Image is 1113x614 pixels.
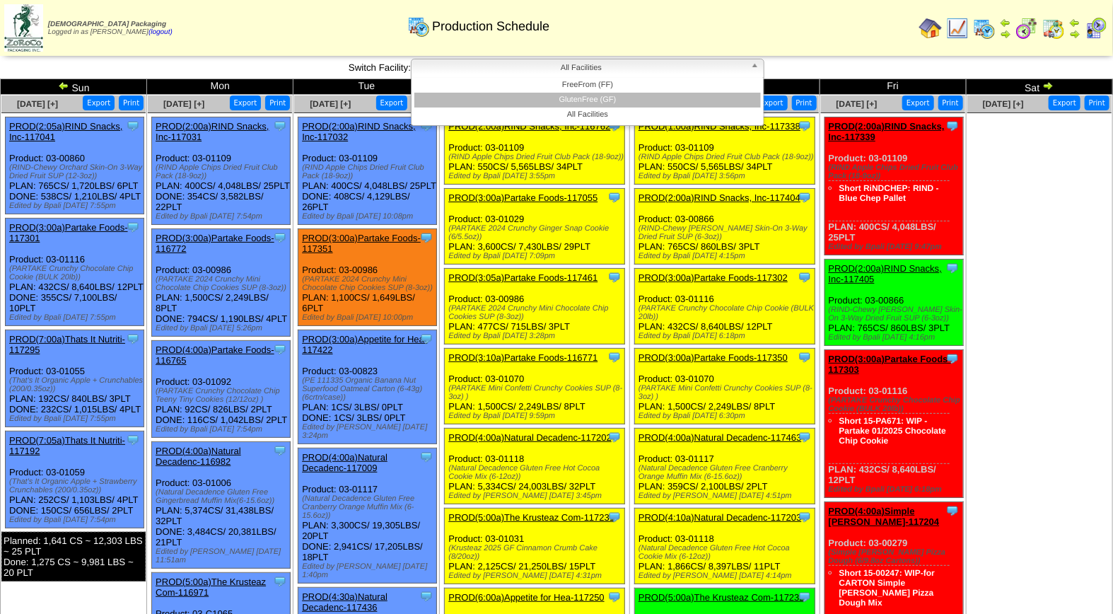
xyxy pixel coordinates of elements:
[973,17,996,40] img: calendarprod.gif
[156,387,290,404] div: (PARTAKE Crunchy Chocolate Chip Teeny Tiny Cookies (12/12oz) )
[302,423,436,440] div: Edited by [PERSON_NAME] [DATE] 3:24pm
[1049,95,1080,110] button: Export
[302,376,436,402] div: (PE 111335 Organic Banana Nut Superfood Oatmeal Carton (6-43g)(6crtn/case))
[639,512,802,523] a: PROD(4:10a)Natural Decadenc-117203
[4,4,43,52] img: zoroco-logo-small.webp
[414,108,761,122] li: All Facilities
[837,99,878,109] span: [DATE] [+]
[639,572,815,580] div: Edited by [PERSON_NAME] [DATE] 4:14pm
[83,95,115,110] button: Export
[945,504,960,518] img: Tooltip
[156,577,266,598] a: PROD(5:00a)The Krusteaz Com-116971
[448,464,624,481] div: (Natural Decadence Gluten Free Hot Cocoa Cookie Mix (6-12oz))
[448,432,612,443] a: PROD(4:00a)Natural Decadenc-117202
[419,231,433,245] img: Tooltip
[445,117,625,185] div: Product: 03-01109 PLAN: 550CS / 5,565LBS / 34PLT
[1042,80,1054,91] img: arrowright.gif
[448,592,604,603] a: PROD(6:00a)Appetite for Hea-117250
[126,332,140,346] img: Tooltip
[798,350,812,364] img: Tooltip
[302,452,387,473] a: PROD(4:00a)Natural Decadenc-117009
[147,79,293,95] td: Mon
[448,192,598,203] a: PROD(3:00a)Partake Foods-117055
[302,163,436,180] div: (RIND Apple Chips Dried Fruit Club Pack (18-9oz))
[798,430,812,444] img: Tooltip
[9,376,144,393] div: (That's It Organic Apple + Crunchables (200/0.35oz))
[156,163,290,180] div: (RIND Apple Chips Dried Fruit Club Pack (18-9oz))
[148,28,173,36] a: (logout)
[1042,17,1065,40] img: calendarinout.gif
[432,19,549,34] span: Production Schedule
[639,432,802,443] a: PROD(4:00a)Natural Decadenc-117463
[1085,17,1107,40] img: calendarcustomer.gif
[156,275,290,292] div: (PARTAKE 2024 Crunchy Mini Chocolate Chip Cookies SUP (8-3oz))
[829,506,940,527] a: PROD(4:00a)Simple [PERSON_NAME]-117204
[298,229,437,326] div: Product: 03-00986 PLAN: 1,100CS / 1,649LBS / 6PLT
[635,117,815,185] div: Product: 03-01109 PLAN: 550CS / 5,565LBS / 34PLT
[9,121,122,142] a: PROD(2:05a)RIND Snacks, Inc-117041
[938,95,963,110] button: Print
[6,117,144,214] div: Product: 03-00860 PLAN: 765CS / 1,720LBS / 6PLT DONE: 538CS / 1,210LBS / 4PLT
[798,590,812,604] img: Tooltip
[448,412,624,420] div: Edited by Bpali [DATE] 9:59pm
[126,119,140,133] img: Tooltip
[1069,17,1080,28] img: arrowleft.gif
[414,78,761,93] li: FreeFrom (FF)
[639,544,815,561] div: (Natural Decadence Gluten Free Hot Cocoa Cookie Mix (6-12oz))
[9,265,144,282] div: (PARTAKE Crunchy Chocolate Chip Cookie (BULK 20lb))
[639,252,815,260] div: Edited by Bpali [DATE] 4:15pm
[445,429,625,504] div: Product: 03-01118 PLAN: 5,334CS / 24,003LBS / 32PLT
[824,117,963,255] div: Product: 03-01109 PLAN: 400CS / 4,048LBS / 25PLT
[607,350,622,364] img: Tooltip
[639,332,815,340] div: Edited by Bpali [DATE] 6:18pm
[407,15,430,37] img: calendarprod.gif
[9,313,144,322] div: Edited by Bpali [DATE] 7:55pm
[376,95,408,110] button: Export
[639,384,815,401] div: (PARTAKE Mini Confetti Crunchy Cookies SUP (8‐3oz) )
[298,330,437,444] div: Product: 03-00823 PLAN: 1CS / 3LBS / 0PLT DONE: 1CS / 3LBS / 0PLT
[639,272,788,283] a: PROD(3:00a)Partake Foods-117302
[9,163,144,180] div: (RIND-Chewy Orchard Skin-On 3-Way Dried Fruit SUP (12-3oz))
[639,121,800,132] a: PROD(1:00a)RIND Snacks, Inc-117338
[156,446,241,467] a: PROD(4:00a)Natural Decadenc-116982
[798,270,812,284] img: Tooltip
[48,21,166,28] span: [DEMOGRAPHIC_DATA] Packaging
[1085,95,1109,110] button: Print
[829,121,945,142] a: PROD(2:00a)RIND Snacks, Inc-117339
[829,354,951,375] a: PROD(3:00a)Partake Foods-117303
[9,435,125,456] a: PROD(7:05a)Thats It Nutriti-117192
[9,202,144,210] div: Edited by Bpali [DATE] 7:55pm
[607,270,622,284] img: Tooltip
[639,492,815,500] div: Edited by [PERSON_NAME] [DATE] 4:51pm
[9,334,125,355] a: PROD(7:00a)Thats It Nutriti-117295
[829,548,963,565] div: (Simple [PERSON_NAME] Pizza Dough (6/9.8oz Cartons))
[983,99,1024,109] a: [DATE] [+]
[945,119,960,133] img: Tooltip
[829,485,963,494] div: Edited by Bpali [DATE] 6:18pm
[302,233,421,254] a: PROD(3:00a)Partake Foods-117351
[839,568,935,608] a: Short 15-00247: WIP-for CARTON Simple [PERSON_NAME] Pizza Dough Mix
[445,349,625,424] div: Product: 03-01070 PLAN: 1,500CS / 2,249LBS / 8PLT
[6,219,144,326] div: Product: 03-01116 PLAN: 432CS / 8,640LBS / 12PLT DONE: 355CS / 7,100LBS / 10PLT
[163,99,204,109] a: [DATE] [+]
[156,344,274,366] a: PROD(4:00a)Partake Foods-116765
[417,59,745,76] span: All Facilities
[58,80,69,91] img: arrowleft.gif
[448,153,624,161] div: (RIND Apple Chips Dried Fruit Club Pack (18-9oz))
[448,304,624,321] div: (PARTAKE 2024 Crunchy Mini Chocolate Chip Cookies SUP (8-3oz))
[639,153,815,161] div: (RIND Apple Chips Dried Fruit Club Pack (18-9oz))
[302,121,415,142] a: PROD(2:00a)RIND Snacks, Inc-117032
[445,269,625,344] div: Product: 03-00986 PLAN: 477CS / 715LBS / 3PLT
[152,442,291,569] div: Product: 03-01006 PLAN: 5,374CS / 31,438LBS / 32PLT DONE: 3,484CS / 20,381LBS / 21PLT
[156,324,290,332] div: Edited by Bpali [DATE] 5:26pm
[126,220,140,234] img: Tooltip
[152,117,291,225] div: Product: 03-01109 PLAN: 400CS / 4,048LBS / 25PLT DONE: 354CS / 3,582LBS / 22PLT
[966,79,1112,95] td: Sat
[635,429,815,504] div: Product: 03-01117 PLAN: 359CS / 2,100LBS / 2PLT
[126,433,140,447] img: Tooltip
[273,574,287,589] img: Tooltip
[798,510,812,524] img: Tooltip
[48,21,173,36] span: Logged in as [PERSON_NAME]
[230,95,262,110] button: Export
